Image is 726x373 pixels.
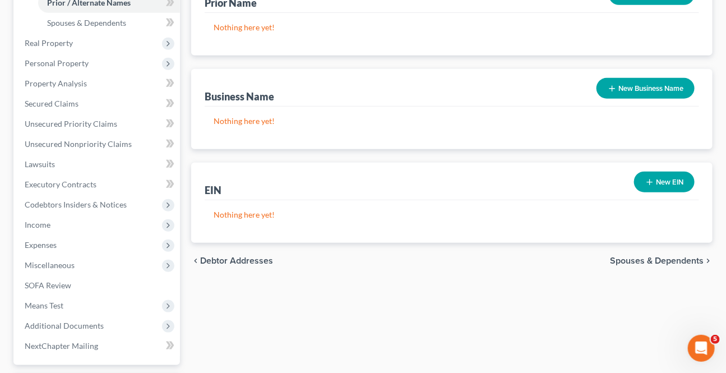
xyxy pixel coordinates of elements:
[25,200,127,209] span: Codebtors Insiders & Notices
[25,159,55,169] span: Lawsuits
[25,99,78,108] span: Secured Claims
[16,336,180,356] a: NextChapter Mailing
[610,256,713,265] button: Spouses & Dependents chevron_right
[25,119,117,128] span: Unsecured Priority Claims
[25,301,63,310] span: Means Test
[25,38,73,48] span: Real Property
[25,240,57,250] span: Expenses
[200,256,273,265] span: Debtor Addresses
[634,172,695,192] button: New EIN
[16,275,180,296] a: SOFA Review
[205,183,221,197] div: EIN
[16,154,180,174] a: Lawsuits
[25,139,132,149] span: Unsecured Nonpriority Claims
[25,341,98,351] span: NextChapter Mailing
[610,256,704,265] span: Spouses & Dependents
[214,116,690,127] p: Nothing here yet!
[214,209,690,220] p: Nothing here yet!
[25,280,71,290] span: SOFA Review
[191,256,273,265] button: chevron_left Debtor Addresses
[16,174,180,195] a: Executory Contracts
[47,18,126,27] span: Spouses & Dependents
[25,321,104,330] span: Additional Documents
[688,335,715,362] iframe: Intercom live chat
[25,179,96,189] span: Executory Contracts
[16,73,180,94] a: Property Analysis
[596,78,695,99] button: New Business Name
[25,79,87,88] span: Property Analysis
[16,134,180,154] a: Unsecured Nonpriority Claims
[16,94,180,114] a: Secured Claims
[25,58,89,68] span: Personal Property
[704,256,713,265] i: chevron_right
[25,220,50,229] span: Income
[191,256,200,265] i: chevron_left
[711,335,720,344] span: 5
[25,260,75,270] span: Miscellaneous
[38,13,180,33] a: Spouses & Dependents
[205,90,274,103] div: Business Name
[16,114,180,134] a: Unsecured Priority Claims
[214,22,690,33] p: Nothing here yet!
